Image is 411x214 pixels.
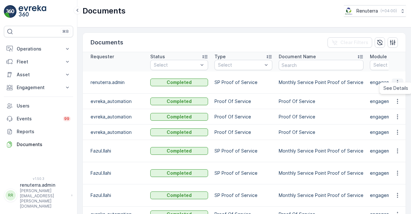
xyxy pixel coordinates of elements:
p: SP Proof of Service [214,148,272,154]
p: Document Name [279,53,316,60]
p: Monthly Service Point Proof of Service [279,170,363,176]
p: Monthly Service Point Proof of Service [279,79,363,86]
button: Engagement [4,81,73,94]
div: RR [5,190,16,200]
p: Status [150,53,165,60]
p: Events [17,116,59,122]
p: renuterra.admin [91,79,144,86]
p: Completed [167,98,192,105]
img: logo [4,5,17,18]
p: evreka_automation [91,114,144,120]
p: Monthly Service Point Proof of Service [279,148,363,154]
p: Proof Of Service [279,114,363,120]
button: Completed [150,191,208,199]
p: Fazul.Ilahi [91,192,144,199]
p: Clear Filters [340,39,368,46]
p: Completed [167,192,192,199]
p: Reports [17,128,71,135]
p: Proof Of Service [214,114,272,120]
button: Completed [150,79,208,86]
button: Completed [150,169,208,177]
p: Proof Of Service [279,129,363,135]
button: Completed [150,98,208,105]
p: Proof Of Service [279,98,363,105]
p: Completed [167,129,192,135]
p: evreka_automation [91,129,144,135]
p: SP Proof of Service [214,192,272,199]
span: v 1.50.3 [4,177,73,181]
input: Search [279,60,363,70]
button: Fleet [4,55,73,68]
a: Reports [4,125,73,138]
p: Operations [17,46,60,52]
p: Select [154,62,198,68]
button: Asset [4,68,73,81]
p: [PERSON_NAME][EMAIL_ADDRESS][PERSON_NAME][DOMAIN_NAME] [20,188,68,209]
p: Fleet [17,59,60,65]
span: See Details [383,85,408,91]
p: 99 [64,116,69,121]
p: Requester [91,53,114,60]
p: SP Proof of Service [214,170,272,176]
p: ( +04:00 ) [380,8,397,14]
p: Documents [91,38,123,47]
p: Asset [17,71,60,78]
p: Fazul.Ilahi [91,148,144,154]
p: renuterra.admin [20,182,68,188]
p: Completed [167,114,192,120]
p: Completed [167,79,192,86]
p: Completed [167,170,192,176]
p: Documents [83,6,126,16]
button: Completed [150,128,208,136]
button: Clear Filters [328,37,372,48]
p: ⌘B [62,29,69,34]
p: Fazul.Ilahi [91,170,144,176]
p: Engagement [17,84,60,91]
p: Proof Of Service [214,129,272,135]
p: evreka_automation [91,98,144,105]
img: Screenshot_2024-07-26_at_13.33.01.png [344,7,354,14]
p: Type [214,53,226,60]
p: Module [370,53,387,60]
a: Events99 [4,112,73,125]
p: Documents [17,141,71,148]
p: Select [218,62,262,68]
button: RRrenuterra.admin[PERSON_NAME][EMAIL_ADDRESS][PERSON_NAME][DOMAIN_NAME] [4,182,73,209]
a: See Details [381,84,411,93]
p: Users [17,103,71,109]
button: Renuterra(+04:00) [344,5,406,17]
button: Operations [4,42,73,55]
a: Users [4,99,73,112]
button: Completed [150,147,208,155]
p: SP Proof of Service [214,79,272,86]
p: Proof Of Service [214,98,272,105]
a: Documents [4,138,73,151]
p: Monthly Service Point Proof of Service [279,192,363,199]
p: Renuterra [356,8,378,14]
img: logo_light-DOdMpM7g.png [19,5,46,18]
p: Completed [167,148,192,154]
button: Completed [150,113,208,121]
